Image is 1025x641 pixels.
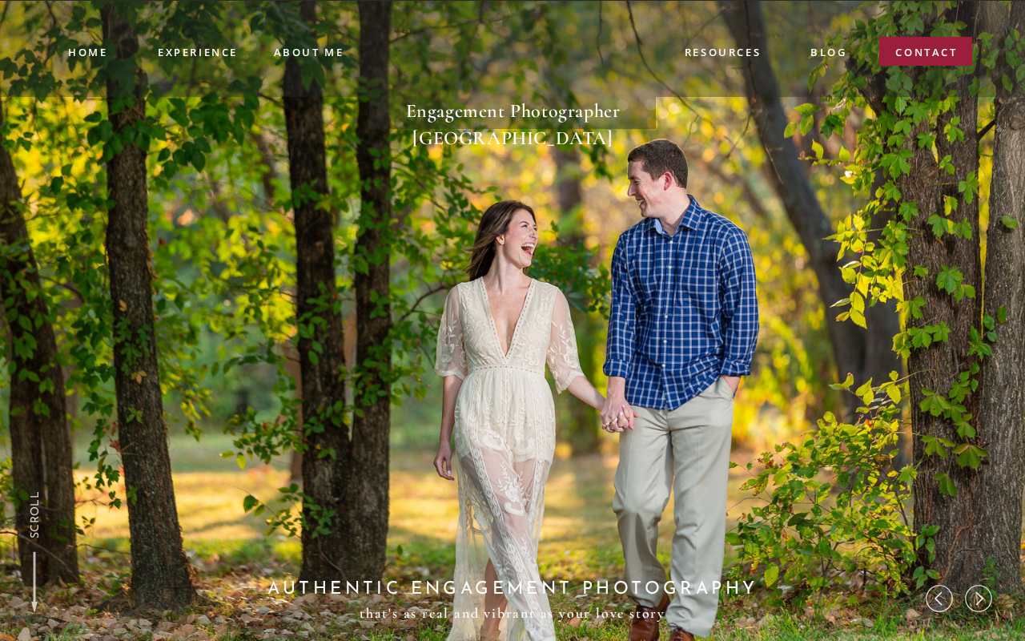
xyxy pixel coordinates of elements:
h1: Engagement Photographer [GEOGRAPHIC_DATA] [370,98,656,126]
a: blog [810,44,846,62]
a: Home [68,44,107,59]
p: that's as real and vibrant as your love story [344,600,681,626]
h2: AUTHENTIC ENGAGEMENT PHOTOGRAPHY [253,575,772,599]
a: SCROLL [26,490,43,538]
a: ABOUT me [273,44,344,58]
a: resources [683,44,762,62]
a: contact [895,44,958,67]
a: experience [158,44,237,57]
